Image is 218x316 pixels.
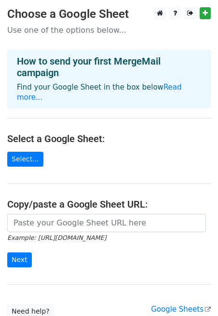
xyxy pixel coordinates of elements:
small: Example: [URL][DOMAIN_NAME] [7,234,106,241]
h3: Choose a Google Sheet [7,7,211,21]
input: Next [7,252,32,267]
input: Paste your Google Sheet URL here [7,214,206,232]
h4: How to send your first MergeMail campaign [17,55,201,79]
h4: Select a Google Sheet: [7,133,211,145]
a: Select... [7,152,43,167]
a: Google Sheets [151,305,211,314]
a: Read more... [17,83,182,102]
p: Use one of the options below... [7,25,211,35]
h4: Copy/paste a Google Sheet URL: [7,198,211,210]
iframe: Chat Widget [170,270,218,316]
p: Find your Google Sheet in the box below [17,82,201,103]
